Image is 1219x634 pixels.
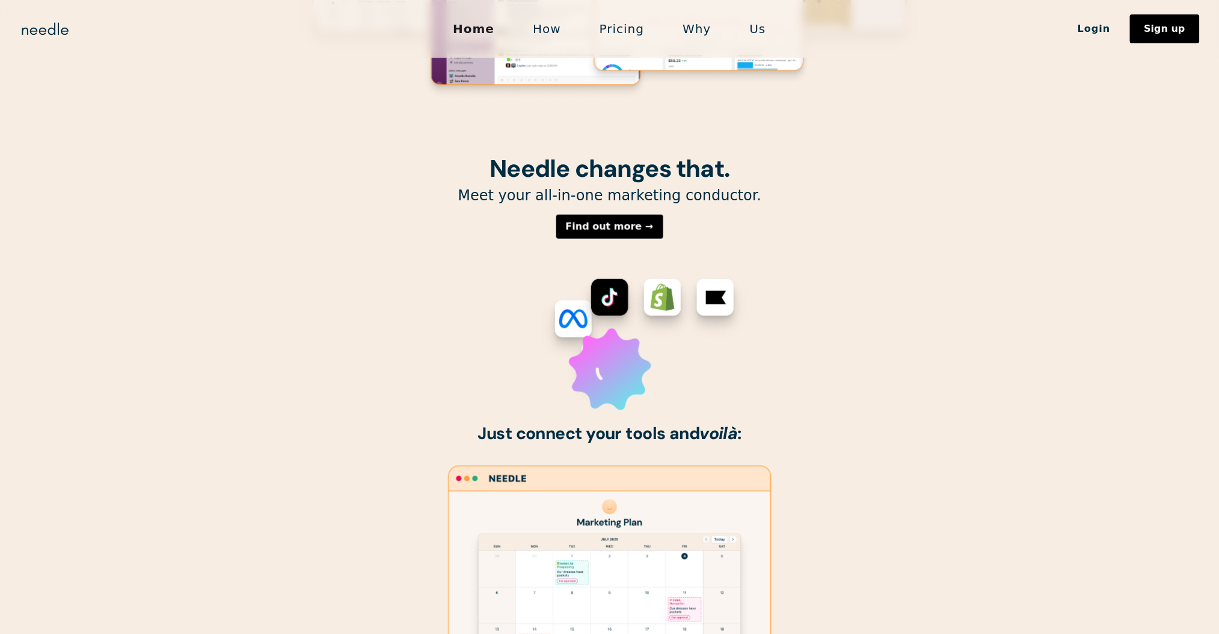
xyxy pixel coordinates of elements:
[477,422,742,445] strong: Just connect your tools and :
[434,16,514,42] a: Home
[699,422,737,445] em: voilà
[556,215,663,239] a: Find out more →
[1058,19,1130,39] a: Login
[514,16,580,42] a: How
[731,16,785,42] a: Us
[1144,24,1185,34] div: Sign up
[1130,14,1200,43] a: Sign up
[490,153,729,184] strong: Needle changes that.
[566,222,654,232] div: Find out more →
[663,16,730,42] a: Why
[580,16,663,42] a: Pricing
[303,186,917,205] p: Meet your all-in-one marketing conductor.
